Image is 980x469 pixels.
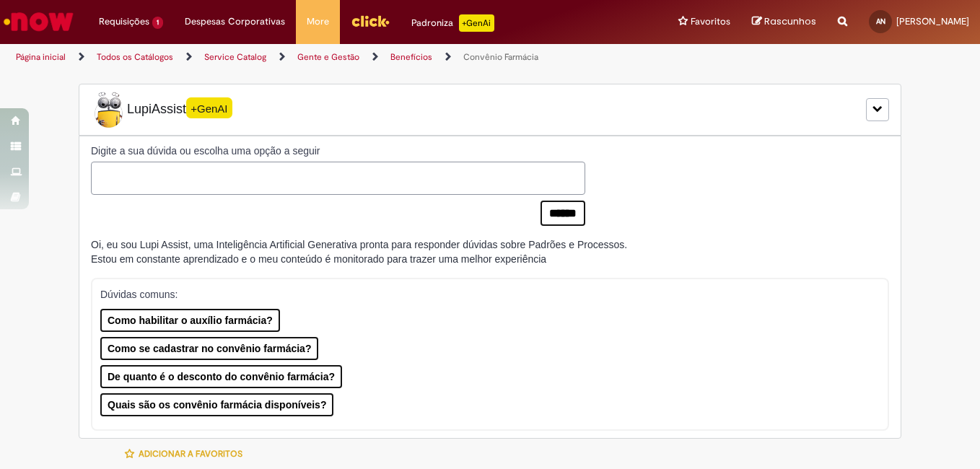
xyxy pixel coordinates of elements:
[139,448,242,460] span: Adicionar a Favoritos
[97,51,173,63] a: Todos os Catálogos
[91,237,627,266] div: Oi, eu sou Lupi Assist, uma Inteligência Artificial Generativa pronta para responder dúvidas sobr...
[390,51,432,63] a: Benefícios
[16,51,66,63] a: Página inicial
[411,14,494,32] div: Padroniza
[764,14,816,28] span: Rascunhos
[100,393,333,416] button: Quais são os convênio farmácia disponíveis?
[351,10,390,32] img: click_logo_yellow_360x200.png
[691,14,730,29] span: Favoritos
[91,92,127,128] img: Lupi
[307,14,329,29] span: More
[186,97,232,118] span: +GenAI
[100,365,342,388] button: De quanto é o desconto do convênio farmácia?
[1,7,76,36] img: ServiceNow
[185,14,285,29] span: Despesas Corporativas
[100,309,280,332] button: Como habilitar o auxílio farmácia?
[11,44,642,71] ul: Trilhas de página
[91,92,232,128] span: LupiAssist
[459,14,494,32] p: +GenAi
[79,84,901,136] div: LupiLupiAssist+GenAI
[896,15,969,27] span: [PERSON_NAME]
[100,287,868,302] p: Dúvidas comuns:
[91,144,585,158] label: Digite a sua dúvida ou escolha uma opção a seguir
[297,51,359,63] a: Gente e Gestão
[876,17,885,26] span: AN
[152,17,163,29] span: 1
[99,14,149,29] span: Requisições
[752,15,816,29] a: Rascunhos
[100,337,318,360] button: Como se cadastrar no convênio farmácia?
[204,51,266,63] a: Service Catalog
[463,51,538,63] a: Convênio Farmácia
[124,439,250,469] button: Adicionar a Favoritos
